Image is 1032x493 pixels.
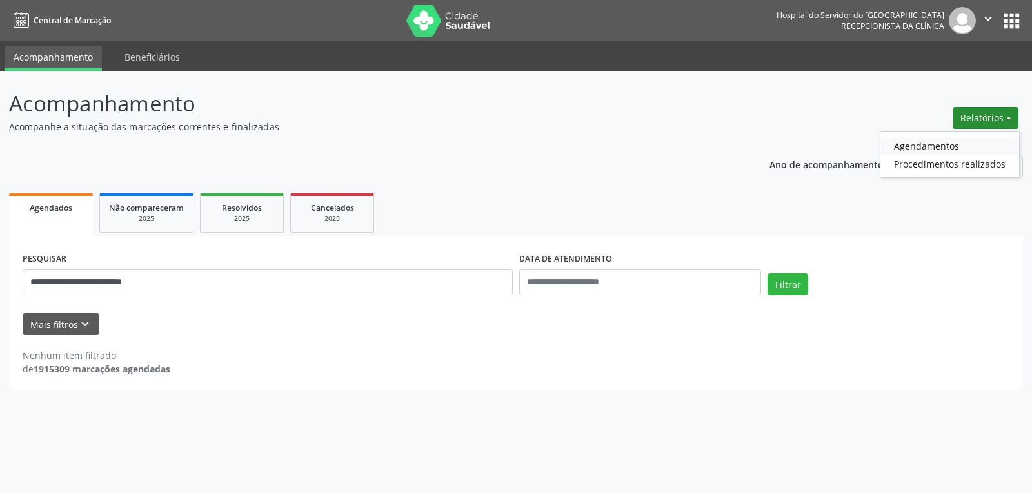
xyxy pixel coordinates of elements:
a: Beneficiários [115,46,189,68]
p: Ano de acompanhamento [769,156,884,172]
i:  [981,12,995,26]
ul: Relatórios [880,131,1020,178]
a: Procedimentos realizados [880,155,1019,173]
div: Nenhum item filtrado [23,349,170,362]
span: Central de Marcação [34,15,111,26]
div: de [23,362,170,376]
button: apps [1000,10,1023,32]
a: Central de Marcação [9,10,111,31]
button: Mais filtroskeyboard_arrow_down [23,313,99,336]
span: Cancelados [311,202,354,213]
i: keyboard_arrow_down [78,317,92,331]
div: 2025 [109,214,184,224]
p: Acompanhe a situação das marcações correntes e finalizadas [9,120,719,133]
label: DATA DE ATENDIMENTO [519,249,612,269]
a: Agendamentos [880,137,1019,155]
span: Resolvidos [222,202,262,213]
p: Acompanhamento [9,88,719,120]
span: Recepcionista da clínica [841,21,944,32]
strong: 1915309 marcações agendadas [34,363,170,375]
span: Agendados [30,202,72,213]
span: Não compareceram [109,202,184,213]
button:  [976,7,1000,34]
a: Acompanhamento [5,46,102,71]
div: Hospital do Servidor do [GEOGRAPHIC_DATA] [777,10,944,21]
div: 2025 [210,214,274,224]
label: PESQUISAR [23,249,66,269]
div: 2025 [300,214,364,224]
img: img [949,7,976,34]
button: Filtrar [768,273,808,295]
button: Relatórios [953,107,1018,129]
